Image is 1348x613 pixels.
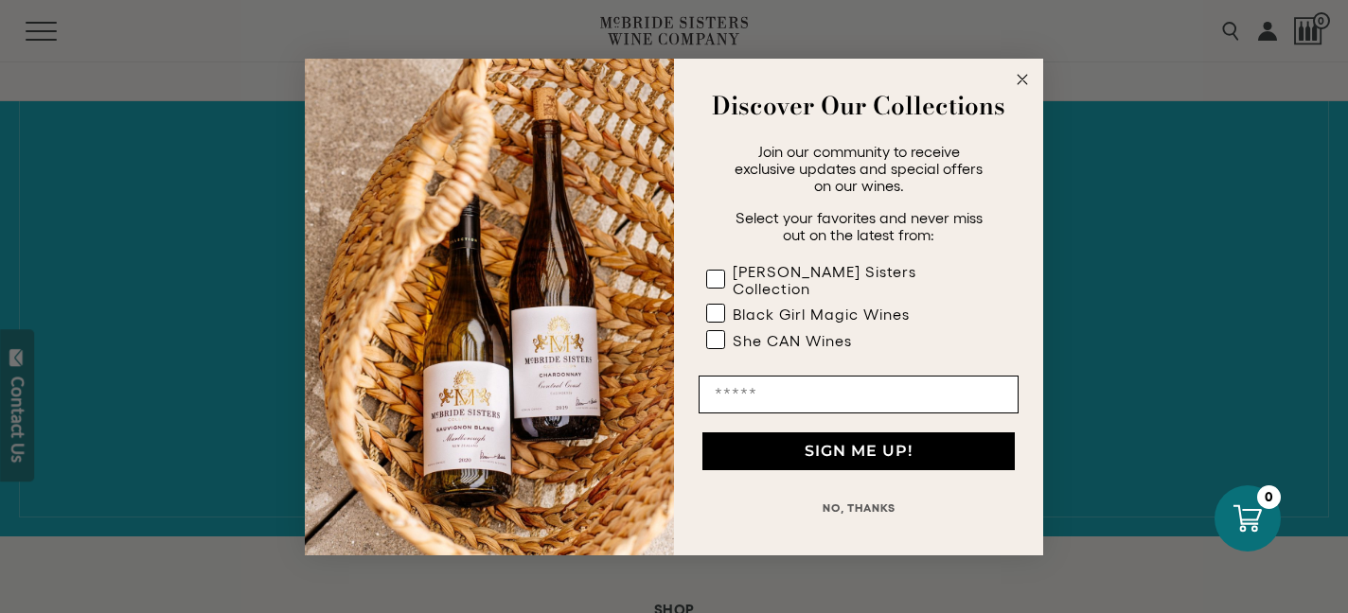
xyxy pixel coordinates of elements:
[702,432,1015,470] button: SIGN ME UP!
[733,263,981,297] div: [PERSON_NAME] Sisters Collection
[1011,68,1034,91] button: Close dialog
[733,306,910,323] div: Black Girl Magic Wines
[699,376,1019,413] input: Email
[699,489,1019,527] button: NO, THANKS
[305,59,674,555] img: 42653730-7e35-4af7-a99d-12bf478283cf.jpeg
[712,87,1005,124] strong: Discover Our Collections
[735,143,983,194] span: Join our community to receive exclusive updates and special offers on our wines.
[1257,485,1281,509] div: 0
[733,332,852,349] div: She CAN Wines
[736,209,983,243] span: Select your favorites and never miss out on the latest from:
